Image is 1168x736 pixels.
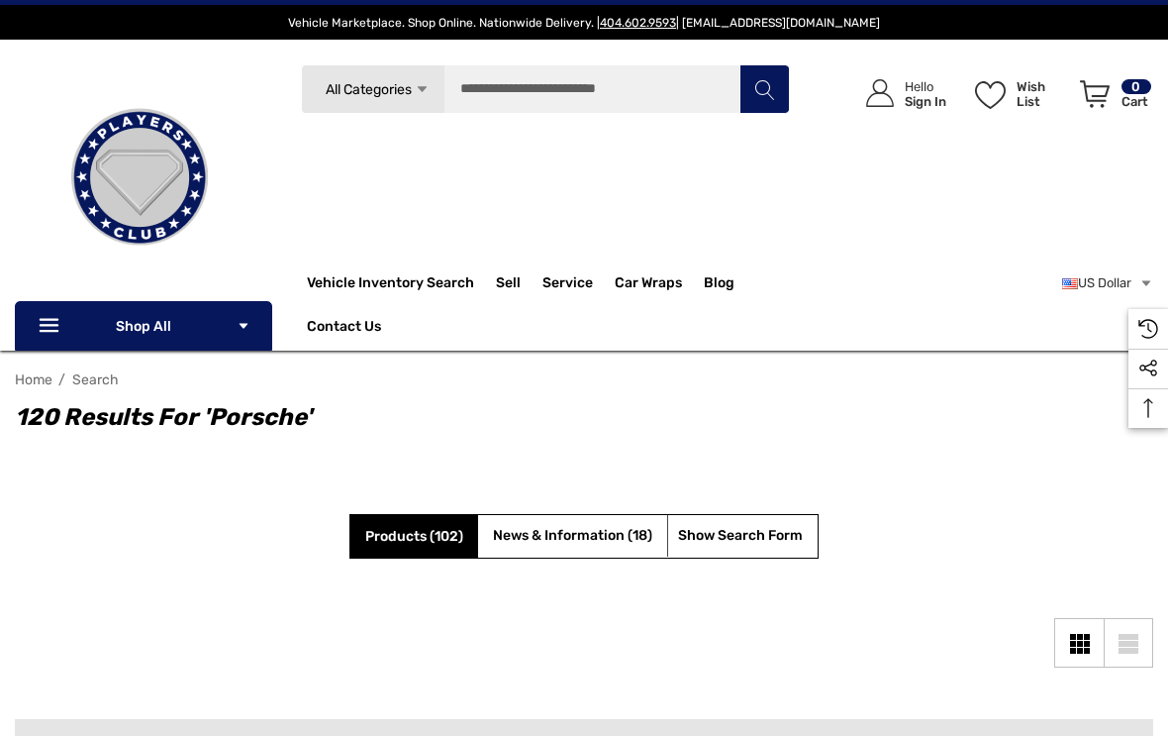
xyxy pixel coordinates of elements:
a: Sign in [843,59,956,128]
span: Sell [496,274,521,296]
a: Grid View [1054,618,1104,668]
a: Car Wraps [615,263,704,303]
svg: Icon User Account [866,79,894,107]
a: Cart with 0 items [1071,59,1153,137]
a: USD [1062,263,1153,303]
a: Wish List Wish List [966,59,1071,128]
button: Search [739,64,789,114]
span: News & Information (18) [493,527,652,544]
span: Car Wraps [615,274,682,296]
a: List View [1104,618,1153,668]
svg: Wish List [975,81,1006,109]
svg: Recently Viewed [1138,319,1158,339]
a: Hide Search Form [678,524,803,549]
a: Service [542,274,593,296]
a: Vehicle Inventory Search [307,274,474,296]
a: Search [72,371,119,388]
span: Show Search Form [678,524,803,549]
svg: Icon Line [37,315,66,338]
nav: Breadcrumb [15,363,1153,397]
svg: Review Your Cart [1080,80,1110,108]
span: Vehicle Marketplace. Shop Online. Nationwide Delivery. | | [EMAIL_ADDRESS][DOMAIN_NAME] [288,16,880,30]
a: All Categories Icon Arrow Down Icon Arrow Up [301,64,444,114]
span: All Categories [326,81,412,98]
p: 0 [1121,79,1151,94]
h1: 120 results for 'Porsche' [15,399,1133,435]
svg: Social Media [1138,359,1158,378]
a: Home [15,371,52,388]
a: 404.602.9593 [600,16,676,30]
svg: Top [1128,398,1168,418]
a: Sell [496,263,542,303]
p: Sign In [905,94,946,109]
p: Hello [905,79,946,94]
svg: Icon Arrow Down [237,319,250,333]
a: Contact Us [307,318,381,340]
span: Products (102) [365,528,463,545]
p: Cart [1121,94,1151,109]
p: Wish List [1017,79,1069,109]
p: Shop All [15,301,272,351]
img: Players Club | Cars For Sale [41,78,239,276]
svg: Icon Arrow Down [415,82,430,97]
a: Blog [704,274,734,296]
